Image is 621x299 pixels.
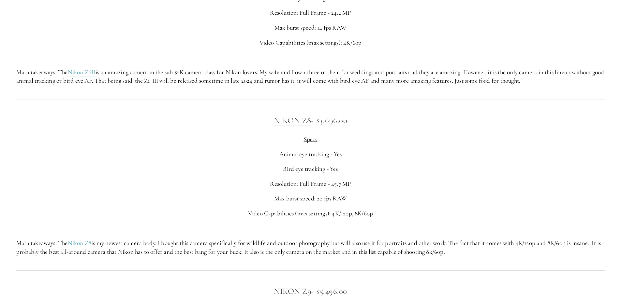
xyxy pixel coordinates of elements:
p: Animal eye tracking - Yes [16,150,605,159]
p: Video Capabilities (max settings): 4K/120p, 8K/60p [16,209,605,218]
p: Resolution: Full Frame - 24.2 MP [16,8,605,17]
a: Nikon Z9 [274,286,311,297]
p: Bird eye tracking - Yes [16,165,605,173]
p: Video Capabilities (max settings): 4K/60p [16,38,605,47]
p: Main takeaways: The is my newest camera body. I bought this camera specifically for wildlife and ... [16,239,605,256]
a: Nikon Z6II [68,68,96,76]
p: Main takeaways: The is an amazing camera in the sub $2K camera class for Nikon lovers. My wife an... [16,68,605,85]
a: Nikon Z8 [68,239,92,247]
p: Max burst speed: 20 fps RAW [16,194,605,203]
h3: - $5,496.00 [16,285,605,298]
h3: - $3,696.00 [16,114,605,127]
a: Nikon Z8 [274,116,311,126]
span: Specs [304,135,318,143]
p: Resolution: Full Frame - 45.7 MP [16,180,605,188]
p: Max burst speed: 14 fps RAW [16,23,605,32]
